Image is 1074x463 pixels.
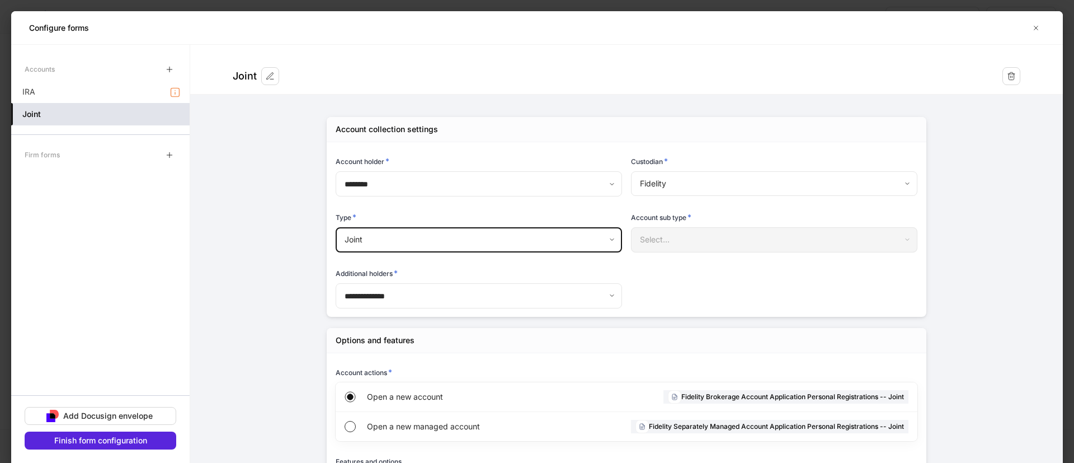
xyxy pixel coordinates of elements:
div: Joint [233,69,257,83]
div: Select... [631,227,917,252]
h6: Account actions [336,367,392,378]
span: Open a new managed account [367,421,547,432]
h6: Additional holders [336,268,398,279]
button: Add Docusign envelope [25,407,176,425]
h6: Account sub type [631,212,691,223]
p: IRA [22,86,35,97]
div: Accounts [25,59,55,79]
h6: Type [336,212,356,223]
a: Joint [11,103,190,125]
div: Fidelity Separately Managed Account Application Personal Registrations -- Joint [631,420,908,433]
button: Finish form configuration [25,432,176,450]
div: Fidelity Brokerage Account Application Personal Registrations -- Joint [663,390,908,404]
div: Add Docusign envelope [63,410,153,422]
h5: Joint [22,109,41,120]
h6: Account holder [336,156,389,167]
div: Joint [336,227,621,252]
div: Fidelity [631,171,917,196]
span: Open a new account [367,391,544,403]
h5: Configure forms [29,22,89,34]
div: Account collection settings [336,124,438,135]
div: Options and features [336,335,414,346]
h6: Custodian [631,156,668,167]
a: IRA [11,81,190,103]
div: Firm forms [25,145,60,165]
div: Finish form configuration [54,435,147,446]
